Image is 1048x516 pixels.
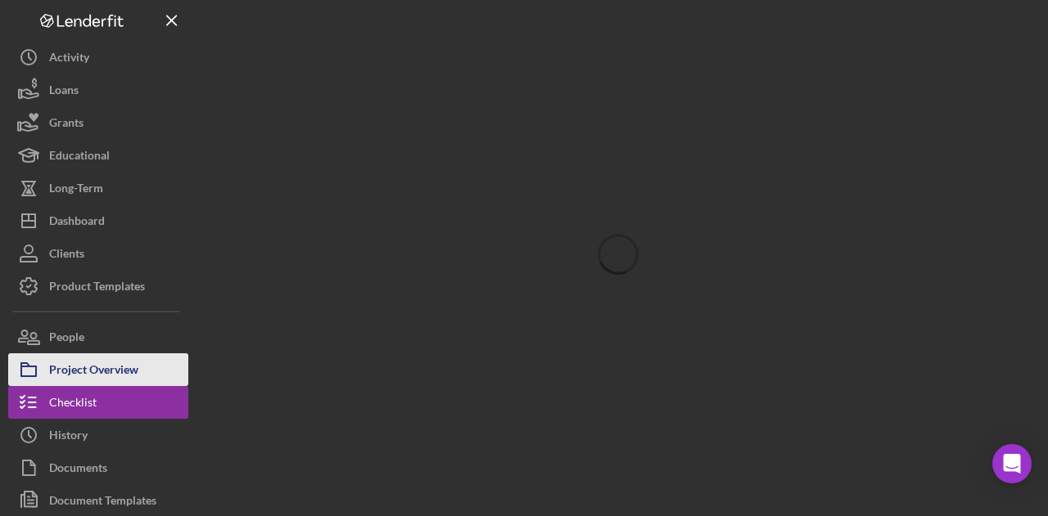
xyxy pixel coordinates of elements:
div: Open Intercom Messenger [992,444,1032,483]
button: Product Templates [8,270,188,303]
div: Clients [49,237,84,274]
button: Grants [8,106,188,139]
button: Dashboard [8,204,188,237]
button: Checklist [8,386,188,419]
button: Activity [8,41,188,74]
div: Checklist [49,386,97,423]
div: Loans [49,74,79,110]
div: Activity [49,41,89,78]
button: Loans [8,74,188,106]
button: Long-Term [8,172,188,204]
div: History [49,419,88,455]
div: Dashboard [49,204,105,241]
button: Project Overview [8,353,188,386]
button: Educational [8,139,188,172]
button: Documents [8,451,188,484]
div: People [49,321,84,357]
div: Product Templates [49,270,145,307]
div: Long-Term [49,172,103,209]
button: People [8,321,188,353]
div: Educational [49,139,110,176]
div: Documents [49,451,107,488]
div: Grants [49,106,84,143]
button: History [8,419,188,451]
button: Clients [8,237,188,270]
div: Project Overview [49,353,138,390]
